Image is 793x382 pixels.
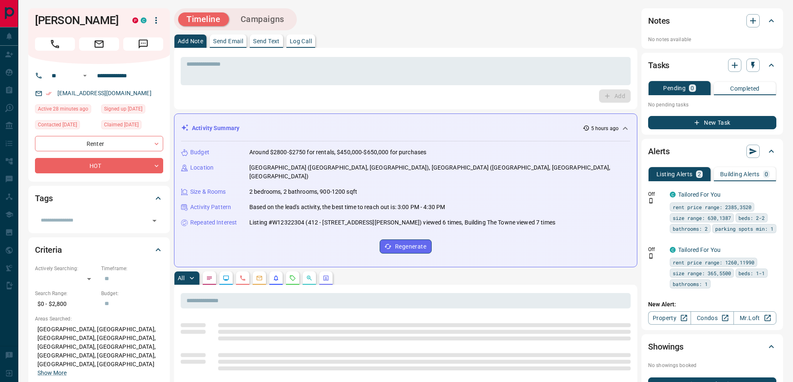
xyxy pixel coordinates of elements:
[37,369,67,377] button: Show More
[648,190,665,198] p: Off
[648,141,776,161] div: Alerts
[104,105,142,113] span: Signed up [DATE]
[306,275,313,281] svg: Opportunities
[35,192,52,205] h2: Tags
[35,37,75,51] span: Call
[46,91,52,96] svg: Email Verified
[104,121,139,129] span: Claimed [DATE]
[35,243,62,256] h2: Criteria
[190,148,209,157] p: Budget
[35,158,163,173] div: HOT
[738,214,765,222] span: beds: 2-2
[35,240,163,260] div: Criteria
[101,265,163,272] p: Timeframe:
[648,59,669,72] h2: Tasks
[673,224,708,233] span: bathrooms: 2
[101,104,163,116] div: Tue Mar 15 2022
[35,265,97,272] p: Actively Searching:
[35,14,120,27] h1: [PERSON_NAME]
[249,218,555,227] p: Listing #W12322304 (412 - [STREET_ADDRESS][PERSON_NAME]) viewed 6 times, Building The Towne viewe...
[123,37,163,51] span: Message
[648,116,776,129] button: New Task
[663,85,686,91] p: Pending
[38,121,77,129] span: Contacted [DATE]
[35,323,163,380] p: [GEOGRAPHIC_DATA], [GEOGRAPHIC_DATA], [GEOGRAPHIC_DATA], [GEOGRAPHIC_DATA], [GEOGRAPHIC_DATA], [G...
[101,290,163,297] p: Budget:
[648,300,776,309] p: New Alert:
[249,187,357,196] p: 2 bedrooms, 2 bathrooms, 900-1200 sqft
[192,124,239,133] p: Activity Summary
[648,55,776,75] div: Tasks
[101,120,163,132] div: Tue Mar 15 2022
[190,163,214,172] p: Location
[80,71,90,81] button: Open
[648,14,670,27] h2: Notes
[149,215,160,227] button: Open
[648,362,776,369] p: No showings booked
[380,239,432,254] button: Regenerate
[648,337,776,357] div: Showings
[141,17,147,23] div: condos.ca
[648,311,691,325] a: Property
[232,12,293,26] button: Campaigns
[678,246,721,253] a: Tailored For You
[190,203,231,212] p: Activity Pattern
[190,187,226,196] p: Size & Rooms
[765,171,768,177] p: 0
[656,171,693,177] p: Listing Alerts
[678,191,721,198] a: Tailored For You
[57,90,152,96] a: [EMAIL_ADDRESS][DOMAIN_NAME]
[239,275,246,281] svg: Calls
[132,17,138,23] div: property.ca
[190,218,237,227] p: Repeated Interest
[673,258,754,266] span: rent price range: 1260,11990
[720,171,760,177] p: Building Alerts
[253,38,280,44] p: Send Text
[35,136,163,151] div: Renter
[648,145,670,158] h2: Alerts
[223,275,229,281] svg: Lead Browsing Activity
[38,105,88,113] span: Active 28 minutes ago
[648,246,665,253] p: Off
[289,275,296,281] svg: Requests
[648,36,776,43] p: No notes available
[738,269,765,277] span: beds: 1-1
[648,11,776,31] div: Notes
[673,203,751,211] span: rent price range: 2385,3520
[673,214,731,222] span: size range: 630,1387
[181,121,630,136] div: Activity Summary5 hours ago
[178,12,229,26] button: Timeline
[35,290,97,297] p: Search Range:
[691,85,694,91] p: 0
[213,38,243,44] p: Send Email
[249,163,630,181] p: [GEOGRAPHIC_DATA] ([GEOGRAPHIC_DATA], [GEOGRAPHIC_DATA]), [GEOGRAPHIC_DATA] ([GEOGRAPHIC_DATA], [...
[648,198,654,204] svg: Push Notification Only
[290,38,312,44] p: Log Call
[323,275,329,281] svg: Agent Actions
[35,297,97,311] p: $0 - $2,800
[35,120,97,132] div: Sun Apr 24 2022
[249,203,445,212] p: Based on the lead's activity, the best time to reach out is: 3:00 PM - 4:30 PM
[670,192,676,197] div: condos.ca
[273,275,279,281] svg: Listing Alerts
[35,104,97,116] div: Tue Sep 16 2025
[35,188,163,208] div: Tags
[79,37,119,51] span: Email
[206,275,213,281] svg: Notes
[715,224,773,233] span: parking spots min: 1
[648,99,776,111] p: No pending tasks
[733,311,776,325] a: Mr.Loft
[670,247,676,253] div: condos.ca
[648,253,654,259] svg: Push Notification Only
[673,269,731,277] span: size range: 365,5500
[178,275,184,281] p: All
[591,125,619,132] p: 5 hours ago
[256,275,263,281] svg: Emails
[35,315,163,323] p: Areas Searched:
[673,280,708,288] span: bathrooms: 1
[648,340,684,353] h2: Showings
[249,148,426,157] p: Around $2800-$2750 for rentals, $450,000-$650,000 for purchases
[691,311,733,325] a: Condos
[730,86,760,91] p: Completed
[178,38,203,44] p: Add Note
